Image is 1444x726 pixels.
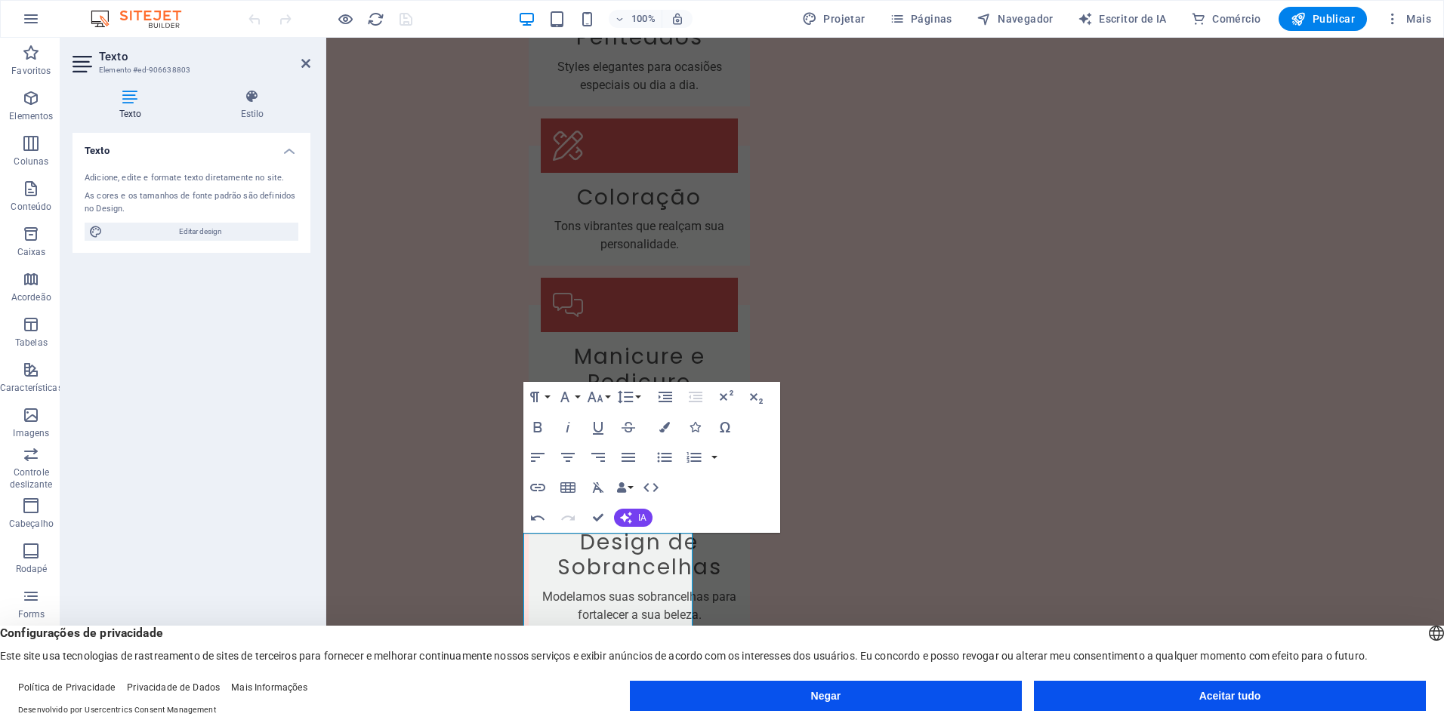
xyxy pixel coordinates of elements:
[14,155,48,168] p: Colunas
[1212,13,1260,25] font: Comércio
[681,382,710,412] button: Decrease Indent
[651,382,680,412] button: Increase Indent
[85,172,298,185] div: Adicione, edite e formate texto diretamente no site.
[554,472,582,503] button: Insert Table
[554,442,582,472] button: Align Center
[637,472,665,503] button: HTML
[796,7,872,31] div: Design (Ctrl+Alt+Y)
[998,13,1054,25] font: Navegador
[584,412,612,442] button: Underline (Ctrl+U)
[366,10,384,28] button: recarregar
[711,382,740,412] button: Superscript
[609,10,662,28] button: 100%
[17,246,46,258] p: Caixas
[1379,7,1437,31] button: Mais
[99,63,280,77] h3: Elemento #ed-906638803
[631,10,656,28] h6: 100%
[99,50,310,63] h2: Texto
[614,509,653,527] button: IA
[970,7,1060,31] button: Navegador
[13,427,49,439] p: Imagens
[614,442,643,472] button: Align Justify
[554,503,582,533] button: Redo (Ctrl+Shift+Z)
[11,201,51,213] p: Conteúdo
[742,382,770,412] button: Subscript
[1099,13,1167,25] font: Escritor de IA
[614,412,643,442] button: Strikethrough
[119,109,142,119] font: Texto
[708,442,720,472] button: Ordered List
[680,412,709,442] button: Icons
[554,412,582,442] button: Italic (Ctrl+I)
[523,472,552,503] button: Insert Link
[1185,7,1267,31] button: Comércio
[367,11,384,28] i: Reload page
[614,472,635,503] button: Data Bindings
[796,7,872,31] button: Projetar
[650,412,679,442] button: Colors
[680,442,708,472] button: Ordered List
[1313,13,1355,25] font: Publicar
[614,382,643,412] button: Line Height
[523,382,552,412] button: Paragraph Format
[15,337,48,349] p: Tabelas
[584,442,612,472] button: Align Right
[671,12,684,26] i: On resize automatically adjust zoom level to fit chosen device.
[650,442,679,472] button: Unordered List
[884,7,958,31] button: Páginas
[584,382,612,412] button: Font Size
[823,13,865,25] font: Projetar
[16,563,48,575] p: Rodapé
[911,13,952,25] font: Páginas
[523,503,552,533] button: Undo (Ctrl+Z)
[107,223,294,241] span: Editar design
[711,412,739,442] button: Special Characters
[9,110,53,122] p: Elementos
[638,513,646,522] span: IA
[9,518,54,530] p: Cabeçalho
[85,190,298,215] div: As cores e os tamanhos de fonte padrão são definidos no Design.
[523,412,552,442] button: Bold (Ctrl+B)
[11,65,51,77] p: Favoritos
[1072,7,1173,31] button: Escritor de IA
[1279,7,1367,31] button: Publicar
[1406,13,1431,25] font: Mais
[87,10,200,28] img: Logotipo do editor
[554,382,582,412] button: Font Family
[523,442,552,472] button: Align Left
[241,109,264,119] font: Estilo
[11,291,51,303] p: Acordeão
[336,10,354,28] button: Click here to leave preview mode and continue editing
[584,503,612,533] button: Confirm (Ctrl+⏎)
[73,133,310,160] h4: Texto
[85,223,298,241] button: Editar design
[584,472,612,503] button: Clear Formatting
[18,608,45,620] p: Forms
